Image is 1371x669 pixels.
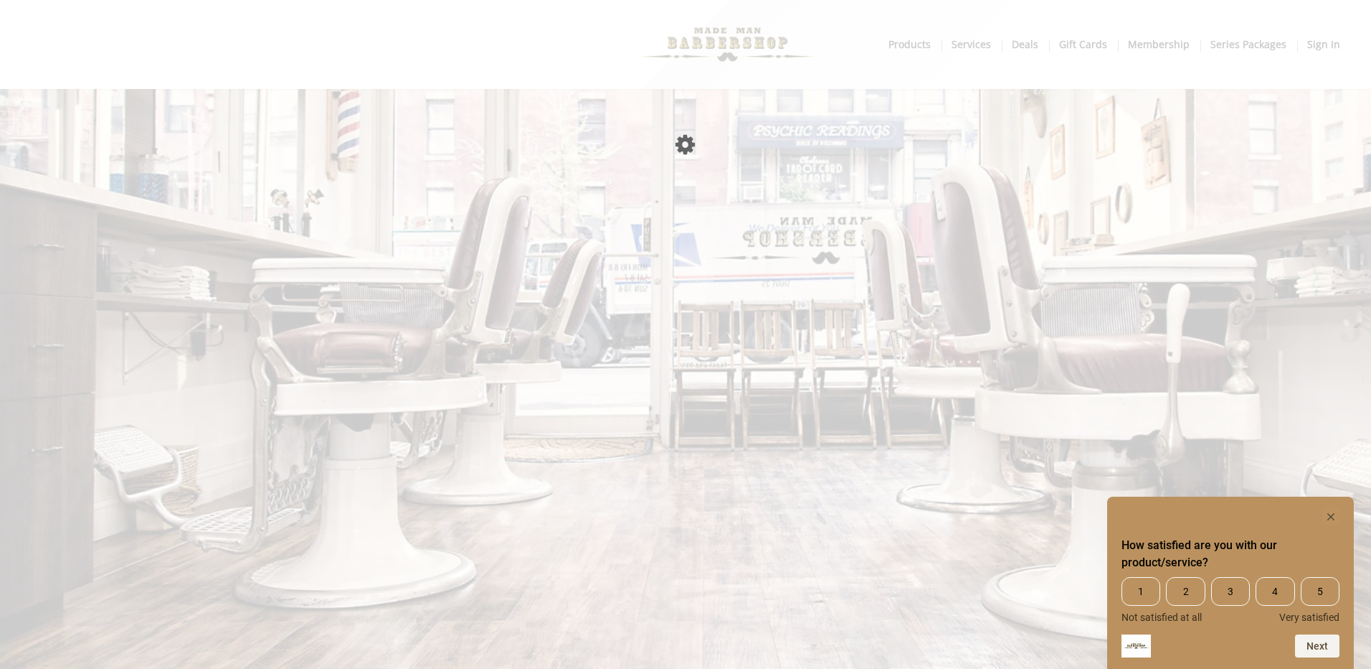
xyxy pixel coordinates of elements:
span: 3 [1211,577,1250,606]
span: Not satisfied at all [1121,612,1202,623]
button: Next question [1295,635,1339,658]
div: How satisfied are you with our product/service? Select an option from 1 to 5, with 1 being Not sa... [1121,577,1339,623]
span: 5 [1301,577,1339,606]
button: Hide survey [1322,508,1339,525]
span: Very satisfied [1279,612,1339,623]
span: 2 [1166,577,1205,606]
div: How satisfied are you with our product/service? Select an option from 1 to 5, with 1 being Not sa... [1121,508,1339,658]
span: 4 [1256,577,1294,606]
span: 1 [1121,577,1160,606]
h2: How satisfied are you with our product/service? Select an option from 1 to 5, with 1 being Not sa... [1121,537,1339,571]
